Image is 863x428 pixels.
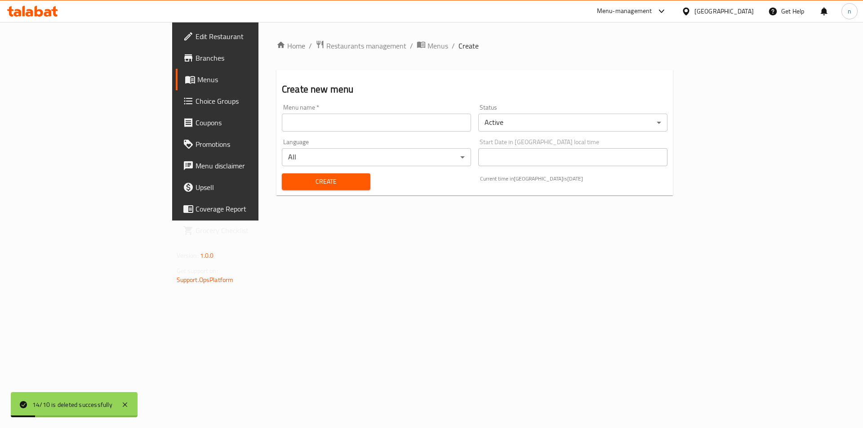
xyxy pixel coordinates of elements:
div: Active [478,114,667,132]
span: Version: [177,250,199,261]
a: Promotions [176,133,316,155]
a: Menu disclaimer [176,155,316,176]
a: Grocery Checklist [176,220,316,241]
span: Edit Restaurant [196,31,309,42]
a: Menus [176,69,316,90]
span: Coupons [196,117,309,128]
span: Create [289,176,363,187]
a: Choice Groups [176,90,316,112]
span: Get support on: [177,265,218,277]
span: n [848,6,851,16]
a: Coverage Report [176,198,316,220]
span: Upsell [196,182,309,193]
span: Menus [427,40,448,51]
a: Branches [176,47,316,69]
button: Create [282,173,370,190]
div: 14/10 is deleted successfully [32,400,112,410]
div: Menu-management [597,6,652,17]
h2: Create new menu [282,83,667,96]
nav: breadcrumb [276,40,673,52]
span: Restaurants management [326,40,406,51]
span: Create [458,40,479,51]
span: Promotions [196,139,309,150]
p: Current time in [GEOGRAPHIC_DATA] is [DATE] [480,175,667,183]
a: Upsell [176,176,316,198]
input: Please enter Menu name [282,114,471,132]
span: Choice Groups [196,96,309,106]
a: Support.OpsPlatform [177,274,234,286]
a: Coupons [176,112,316,133]
li: / [452,40,455,51]
a: Edit Restaurant [176,26,316,47]
a: Restaurants management [316,40,406,52]
div: [GEOGRAPHIC_DATA] [694,6,754,16]
span: Menu disclaimer [196,160,309,171]
div: All [282,148,471,166]
span: Coverage Report [196,203,309,214]
a: Menus [417,40,448,52]
span: Grocery Checklist [196,225,309,236]
span: Menus [197,74,309,85]
li: / [410,40,413,51]
span: Branches [196,53,309,63]
span: 1.0.0 [200,250,214,261]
